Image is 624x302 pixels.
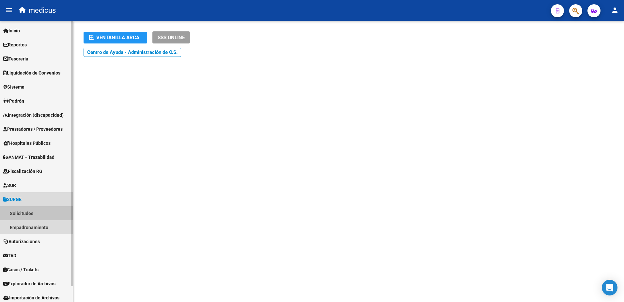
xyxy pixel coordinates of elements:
span: Padrón [3,97,24,105]
span: Explorador de Archivos [3,280,55,287]
button: Ventanilla ARCA [84,32,147,43]
span: Casos / Tickets [3,266,39,273]
div: Open Intercom Messenger [602,280,617,295]
a: Centro de Ayuda - Administración de O.S. [84,48,181,57]
button: SSS ONLINE [152,31,190,43]
span: Liquidación de Convenios [3,69,60,76]
span: Prestadores / Proveedores [3,126,63,133]
div: Ventanilla ARCA [89,32,142,43]
span: SUR [3,182,16,189]
span: medicus [29,3,56,18]
span: Sistema [3,83,24,91]
span: Importación de Archivos [3,294,59,301]
span: ANMAT - Trazabilidad [3,154,55,161]
span: Inicio [3,27,20,34]
span: Integración (discapacidad) [3,111,64,119]
span: Autorizaciones [3,238,40,245]
span: SURGE [3,196,22,203]
span: Tesorería [3,55,28,62]
span: Fiscalización RG [3,168,42,175]
span: TAD [3,252,16,259]
mat-icon: person [611,6,619,14]
span: Hospitales Públicos [3,140,51,147]
span: SSS ONLINE [158,35,185,41]
span: Reportes [3,41,27,48]
mat-icon: menu [5,6,13,14]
